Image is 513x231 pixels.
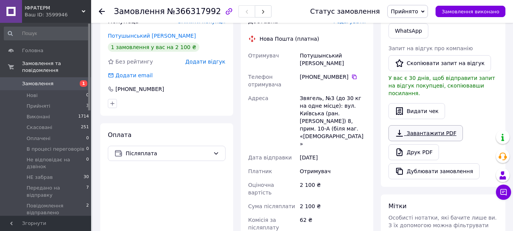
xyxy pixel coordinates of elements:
a: Потушынський [PERSON_NAME] [108,33,196,39]
div: Додати email [115,72,153,79]
span: 30 [84,174,89,181]
span: Додати відгук [185,59,225,65]
span: Скасовані [27,124,52,131]
span: 3 [86,103,89,110]
span: Виконані [27,113,50,120]
div: [PHONE_NUMBER] [115,85,165,93]
div: 1 замовлення у вас на 2 100 ₴ [108,43,199,52]
span: Замовлення [22,80,54,87]
span: 2 [86,202,89,216]
span: Прийняті [27,103,50,110]
div: 2 100 ₴ [298,178,367,199]
div: Отримувач [298,164,367,178]
div: Статус замовлення [310,8,380,15]
span: 0 [86,92,89,99]
span: №366317992 [167,7,221,16]
div: Повернутися назад [99,8,105,15]
span: Повідомлення відправлено [27,202,86,216]
span: Отримувач [248,53,279,59]
a: WhatsApp [388,23,428,38]
div: Нова Пошта (платна) [258,35,321,43]
span: Оціночна вартість [248,182,274,196]
span: Головна [22,47,43,54]
button: Скопіювати запит на відгук [388,55,491,71]
span: ІФРАТЕРМ [25,5,82,11]
span: НЕ забрав [27,174,53,181]
span: Адреса [248,95,268,101]
a: Завантажити PDF [388,125,463,141]
span: Прийнято [391,8,418,14]
span: Телефон отримувача [248,74,281,88]
span: 1714 [78,113,89,120]
button: Чат з покупцем [496,185,511,200]
span: Замовлення [114,7,165,16]
span: Замовлення виконано [442,9,499,14]
button: Замовлення виконано [436,6,505,17]
span: Не відповідає на дзвінок [27,156,86,170]
span: Нові [27,92,38,99]
span: Післяплата [126,149,210,158]
span: Оплата [108,131,131,139]
span: У вас є 30 днів, щоб відправити запит на відгук покупцеві, скопіювавши посилання. [388,75,495,96]
span: 7 [86,185,89,198]
span: Мітки [388,202,407,210]
div: Звягель, №3 (до 30 кг на одне місце): вул. Київська (ран.[PERSON_NAME]) 8, прим. 10-А (біля маг. ... [298,91,367,151]
span: В процесі переговорів [27,146,84,153]
div: [PHONE_NUMBER] [300,73,366,81]
span: Комісія за післяплату [248,217,279,231]
span: Дата відправки [248,155,292,161]
span: 0 [86,135,89,142]
span: 0 [86,156,89,170]
span: Замовлення та повідомлення [22,60,91,74]
span: Передано на відправку [27,185,86,198]
a: Друк PDF [388,144,439,160]
span: Оплачені [27,135,51,142]
span: Редагувати [333,18,366,24]
span: 251 [81,124,89,131]
div: 2 100 ₴ [298,199,367,213]
div: [DATE] [298,151,367,164]
div: Додати email [107,72,153,79]
input: Пошук [4,27,90,40]
div: Потушынський [PERSON_NAME] [298,49,367,70]
span: Покупець [108,18,139,25]
button: Видати чек [388,103,445,119]
span: Доставка [248,18,278,25]
span: Без рейтингу [115,59,153,65]
div: Ваш ID: 3599946 [25,11,91,18]
button: Дублювати замовлення [388,163,480,179]
span: 0 [86,146,89,153]
span: Платник [248,168,272,174]
span: 1 [80,80,87,87]
span: Запит на відгук про компанію [388,45,473,51]
span: Сума післяплати [248,203,295,209]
